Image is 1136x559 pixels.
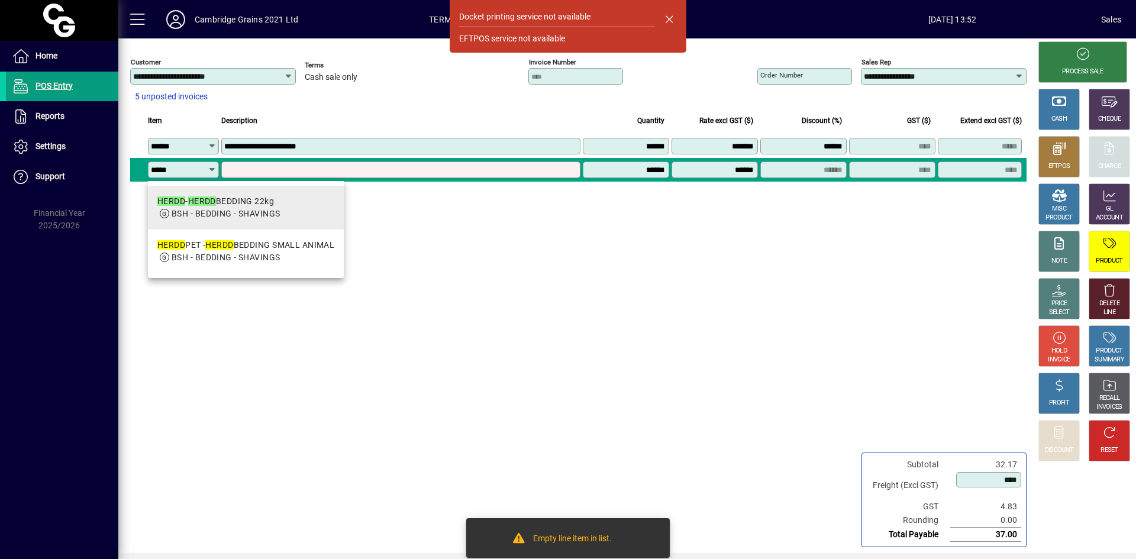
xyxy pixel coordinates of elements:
div: HOLD [1051,347,1067,356]
div: EFTPOS [1048,162,1070,171]
span: Terms [305,62,376,69]
div: RESET [1100,446,1118,455]
span: Cash sale only [305,73,357,82]
span: Home [35,51,57,60]
span: GST ($) [907,114,931,127]
td: Total Payable [867,528,950,542]
div: SELECT [1049,308,1070,317]
div: EFTPOS service not available [459,33,565,45]
div: DISCOUNT [1045,446,1073,455]
div: Cambridge Grains 2021 Ltd [195,10,298,29]
div: CHEQUE [1098,115,1121,124]
a: Home [6,41,118,71]
a: Reports [6,102,118,131]
td: 4.83 [950,500,1021,513]
div: INVOICES [1096,403,1122,412]
span: Rate excl GST ($) [699,114,753,127]
span: Reports [35,111,64,121]
div: CASH [1051,115,1067,124]
div: ACCOUNT [1096,214,1123,222]
span: BSH - BEDDING - SHAVINGS [172,253,280,262]
em: HERDD [157,196,185,206]
div: PET - BEDDING SMALL ANIMAL [157,239,334,251]
div: NOTE [1051,257,1067,266]
mat-label: Order number [760,71,803,79]
mat-option: HERDD - HERDD BEDDING 22kg [148,186,344,230]
a: Settings [6,132,118,161]
td: GST [867,500,950,513]
div: PROCESS SALE [1062,67,1103,76]
span: Item [148,114,162,127]
div: PRODUCT [1096,347,1122,356]
span: 5 unposted invoices [135,91,208,103]
div: DELETE [1099,299,1119,308]
span: Settings [35,141,66,151]
span: Description [221,114,257,127]
span: BSH - BEDDING - SHAVINGS [172,209,280,218]
div: CHARGE [1098,162,1121,171]
td: 37.00 [950,528,1021,542]
div: SUMMARY [1095,356,1124,364]
span: [DATE] 13:52 [803,10,1101,29]
mat-label: Invoice number [529,58,576,66]
em: HERDD [157,240,185,250]
mat-label: Sales rep [861,58,891,66]
td: 0.00 [950,513,1021,528]
mat-label: Customer [131,58,161,66]
em: HERDD [205,240,233,250]
div: PRICE [1051,299,1067,308]
div: INVOICE [1048,356,1070,364]
td: Rounding [867,513,950,528]
em: HERDD [188,196,216,206]
div: PRODUCT [1045,214,1072,222]
span: Quantity [637,114,664,127]
div: Sales [1101,10,1121,29]
span: Extend excl GST ($) [960,114,1022,127]
td: Freight (Excl GST) [867,471,950,500]
td: 32.17 [950,458,1021,471]
button: 5 unposted invoices [130,86,212,108]
td: Subtotal [867,458,950,471]
div: GL [1106,205,1114,214]
div: PRODUCT [1096,257,1122,266]
div: LINE [1103,308,1115,317]
div: - BEDDING 22kg [157,195,280,208]
button: Profile [157,9,195,30]
div: MISC [1052,205,1066,214]
span: TERMINAL2 [429,10,475,29]
span: Support [35,172,65,181]
a: Support [6,162,118,192]
mat-option: HERDDPET - HERDD BEDDING SMALL ANIMAL [148,230,344,273]
div: Empty line item in list. [533,532,612,547]
span: Discount (%) [802,114,842,127]
div: PROFIT [1049,399,1069,408]
div: RECALL [1099,394,1120,403]
span: POS Entry [35,81,73,91]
